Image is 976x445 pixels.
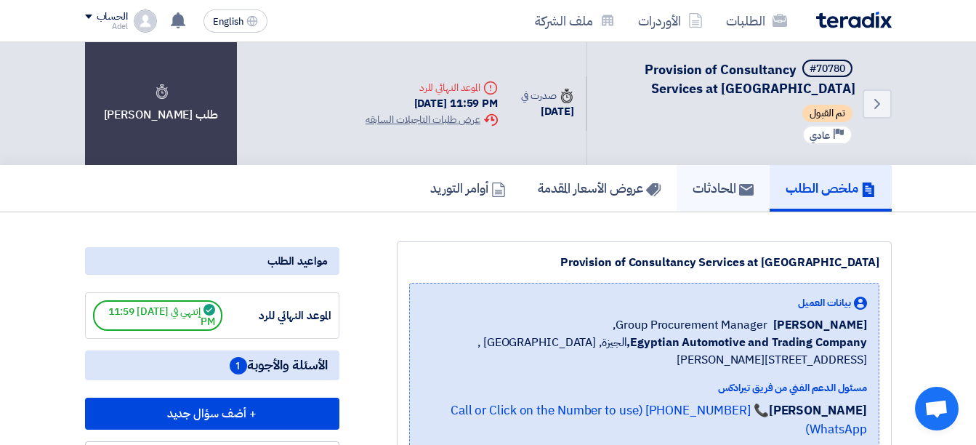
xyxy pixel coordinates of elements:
[605,60,855,97] h5: Provision of Consultancy Services at AUDI Cairo Center
[430,180,506,196] h5: أوامر التوريد
[85,247,339,275] div: مواعيد الطلب
[915,387,959,430] div: Open chat
[366,80,498,95] div: الموعد النهائي للرد
[798,295,851,310] span: بيانات العميل
[451,401,867,438] a: 📞 [PHONE_NUMBER] (Call or Click on the Number to use WhatsApp)
[538,180,661,196] h5: عروض الأسعار المقدمة
[222,308,331,324] div: الموعد النهائي للرد
[85,23,128,31] div: Adel
[522,165,677,212] a: عروض الأسعار المقدمة
[422,380,867,396] div: مسئول الدعم الفني من فريق تيرادكس
[409,254,879,271] div: Provision of Consultancy Services at [GEOGRAPHIC_DATA]
[366,112,498,127] div: عرض طلبات التاجيلات السابقه
[230,356,328,374] span: الأسئلة والأجوبة
[714,4,799,38] a: الطلبات
[134,9,157,33] img: profile_test.png
[521,88,573,103] div: صدرت في
[626,334,866,351] b: Egyptian Automotive and Trading Company,
[677,165,770,212] a: المحادثات
[773,316,867,334] span: [PERSON_NAME]
[230,357,247,374] span: 1
[786,180,876,196] h5: ملخص الطلب
[366,95,498,112] div: [DATE] 11:59 PM
[645,60,855,98] span: Provision of Consultancy Services at [GEOGRAPHIC_DATA]
[613,316,767,334] span: Group Procurement Manager,
[414,165,522,212] a: أوامر التوريد
[213,17,243,27] span: English
[93,300,222,331] span: إنتهي في [DATE] 11:59 PM
[203,9,267,33] button: English
[810,129,830,143] span: عادي
[810,64,845,74] div: #70780
[85,42,237,165] div: طلب [PERSON_NAME]
[521,103,573,120] div: [DATE]
[85,398,339,430] button: + أضف سؤال جديد
[422,334,867,369] span: الجيزة, [GEOGRAPHIC_DATA] ,[STREET_ADDRESS][PERSON_NAME]
[802,105,852,122] span: تم القبول
[769,401,867,420] strong: [PERSON_NAME]
[626,4,714,38] a: الأوردرات
[693,180,754,196] h5: المحادثات
[523,4,626,38] a: ملف الشركة
[97,11,128,23] div: الحساب
[770,165,892,212] a: ملخص الطلب
[816,12,892,28] img: Teradix logo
